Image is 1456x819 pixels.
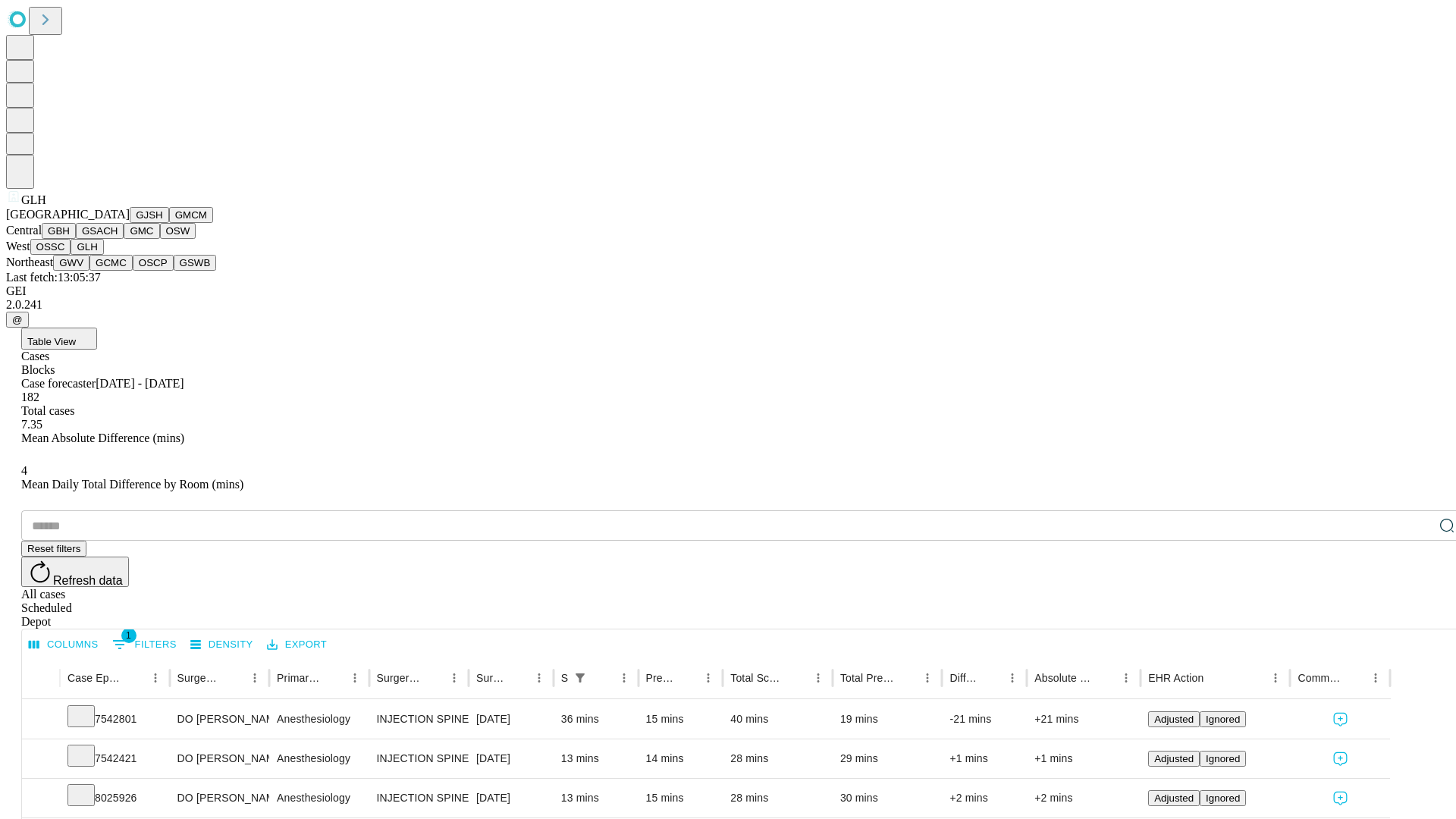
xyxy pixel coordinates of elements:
div: 7542421 [67,739,162,778]
span: GLH [21,193,46,206]
span: Central [6,224,42,237]
span: Ignored [1206,714,1240,725]
div: DO [PERSON_NAME] [PERSON_NAME] [177,739,262,778]
button: Menu [1002,667,1023,689]
div: Surgery Date [476,672,506,684]
div: 29 mins [840,739,935,778]
div: Predicted In Room Duration [646,672,676,684]
button: Density [187,633,257,657]
div: INJECTION SPINE [MEDICAL_DATA] CERVICAL OR THORACIC [377,700,461,739]
span: Ignored [1206,792,1240,804]
div: +1 mins [1034,739,1133,778]
div: 28 mins [730,739,825,778]
button: Sort [1205,667,1226,689]
div: Surgeon Name [177,672,221,684]
div: 36 mins [561,700,631,739]
span: Reset filters [27,543,80,554]
button: Sort [896,667,917,689]
div: Anesthesiology [277,700,361,739]
div: Absolute Difference [1034,672,1093,684]
button: Adjusted [1148,751,1200,767]
div: +21 mins [1034,700,1133,739]
button: GWV [53,255,89,271]
span: Last fetch: 13:05:37 [6,271,101,284]
span: Total cases [21,404,74,417]
div: Total Scheduled Duration [730,672,785,684]
button: Menu [344,667,366,689]
button: Ignored [1200,751,1246,767]
button: Sort [1094,667,1116,689]
button: Sort [422,667,444,689]
button: Menu [698,667,719,689]
button: OSCP [133,255,174,271]
button: GBH [42,223,76,239]
button: Sort [223,667,244,689]
button: Show filters [108,632,180,657]
button: Menu [244,667,265,689]
div: +1 mins [949,739,1019,778]
div: [DATE] [476,700,546,739]
button: Adjusted [1148,790,1200,806]
button: Refresh data [21,557,129,587]
div: 2.0.241 [6,298,1450,312]
div: Comments [1298,672,1341,684]
span: Mean Absolute Difference (mins) [21,431,184,444]
span: Adjusted [1154,714,1194,725]
button: Menu [145,667,166,689]
button: Show filters [570,667,591,689]
button: Sort [1344,667,1365,689]
button: Menu [613,667,635,689]
div: Anesthesiology [277,779,361,817]
div: Case Epic Id [67,672,122,684]
div: -21 mins [949,700,1019,739]
span: Refresh data [53,574,123,587]
div: [DATE] [476,739,546,778]
div: Primary Service [277,672,321,684]
button: Menu [1265,667,1286,689]
button: Ignored [1200,711,1246,727]
button: Sort [323,667,344,689]
span: Case forecaster [21,377,96,390]
button: @ [6,312,29,328]
div: INJECTION SPINE [MEDICAL_DATA] OR SACRAL [377,739,461,778]
div: 7542801 [67,700,162,739]
div: 28 mins [730,779,825,817]
div: 13 mins [561,739,631,778]
span: 7.35 [21,418,42,431]
div: +2 mins [1034,779,1133,817]
div: EHR Action [1148,672,1203,684]
button: Menu [1116,667,1137,689]
div: 1 active filter [570,667,591,689]
div: Surgery Name [377,672,421,684]
button: Menu [529,667,550,689]
div: DO [PERSON_NAME] [PERSON_NAME] [177,700,262,739]
button: Export [263,633,331,657]
span: Table View [27,336,76,347]
button: Table View [21,328,97,350]
button: GJSH [130,207,169,223]
span: [DATE] - [DATE] [96,377,184,390]
button: Expand [30,707,52,733]
span: Mean Daily Total Difference by Room (mins) [21,478,243,491]
button: GSACH [76,223,124,239]
div: Anesthesiology [277,739,361,778]
button: GCMC [89,255,133,271]
span: 182 [21,391,39,403]
button: Sort [592,667,613,689]
span: 4 [21,464,27,477]
div: 14 mins [646,739,716,778]
button: GSWB [174,255,217,271]
button: GMC [124,223,159,239]
div: +2 mins [949,779,1019,817]
button: Expand [30,746,52,773]
div: DO [PERSON_NAME] [PERSON_NAME] [177,779,262,817]
span: Ignored [1206,753,1240,764]
span: Northeast [6,256,53,268]
button: Sort [786,667,808,689]
div: GEI [6,284,1450,298]
button: Expand [30,786,52,812]
button: OSW [160,223,196,239]
div: 40 mins [730,700,825,739]
button: Sort [507,667,529,689]
span: West [6,240,30,253]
